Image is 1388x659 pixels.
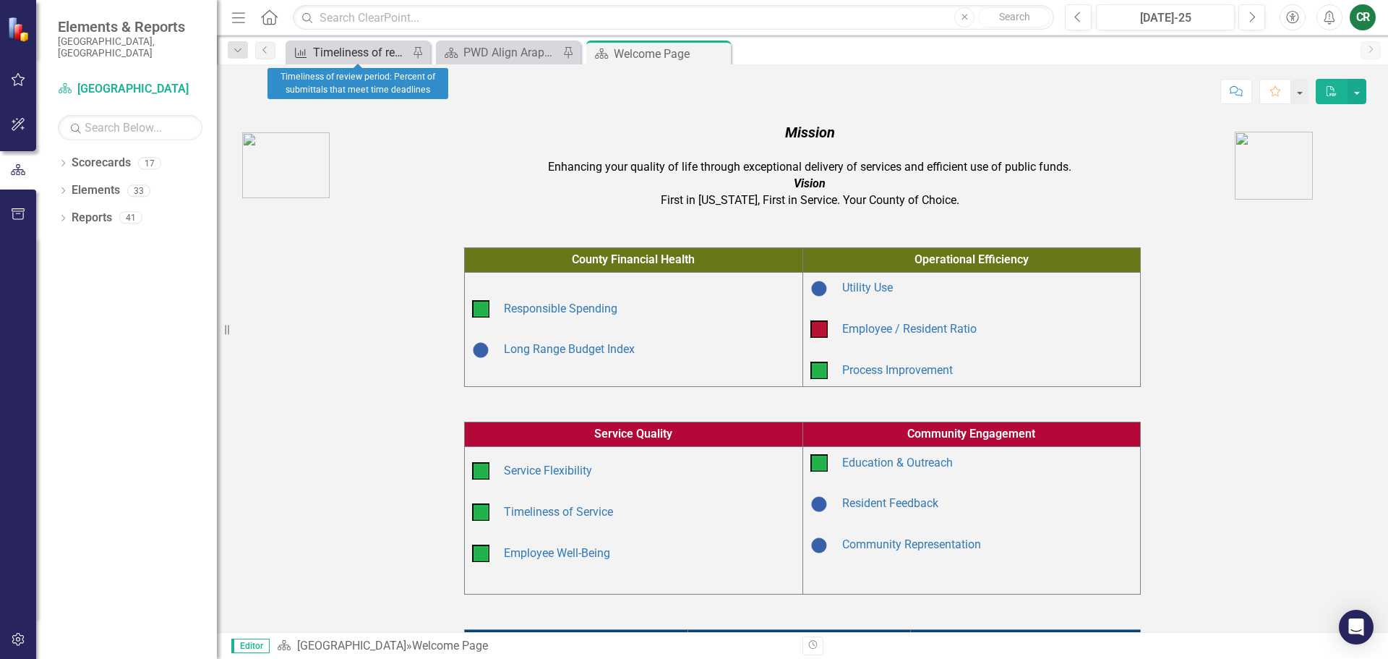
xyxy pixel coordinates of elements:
em: Mission [785,124,835,141]
div: 17 [138,157,161,169]
a: Elements [72,182,120,199]
div: 33 [127,184,150,197]
em: Vision [794,177,826,190]
div: Timeliness of review period: Percent of submittals that meet time deadlines [267,68,448,99]
span: County Financial Health [572,252,695,266]
a: Responsible Spending [504,302,617,315]
input: Search Below... [58,115,202,140]
div: 41 [119,212,142,224]
a: PWD Align Arapahoe Scorecard [440,43,559,61]
span: Community Engagement [907,427,1035,441]
a: Resident Feedback [842,496,938,510]
span: Editor [231,639,270,653]
div: Welcome Page [412,639,488,652]
div: [DATE]-25 [1101,9,1230,27]
img: Baselining [810,280,828,297]
img: Below Plan [810,320,828,338]
img: Baselining [810,537,828,554]
div: PWD Align Arapahoe Scorecard [463,43,559,61]
div: Timeliness of review period: Percent of submittals that meet time deadlines [313,43,408,61]
a: Service Flexibility [504,464,592,477]
img: On Target [472,300,489,318]
img: On Target [810,454,828,472]
div: Open Intercom Messenger [1339,610,1374,645]
img: On Target [810,362,828,379]
span: Elements & Reports [58,18,202,35]
img: ClearPoint Strategy [7,17,33,42]
a: Employee / Resident Ratio [842,322,977,336]
a: [GEOGRAPHIC_DATA] [58,81,202,98]
a: [GEOGRAPHIC_DATA] [297,639,406,652]
a: Process Improvement [842,363,953,377]
div: Welcome Page [614,45,727,63]
img: Baselining [472,341,489,359]
a: Long Range Budget Index [504,342,635,356]
img: AA%20logo.png [1235,132,1313,200]
span: Operational Efficiency [914,252,1029,266]
a: Education & Outreach [842,456,953,469]
a: Timeliness of Service [504,505,613,519]
td: Enhancing your quality of life through exceptional delivery of services and efficient use of publ... [389,119,1231,213]
a: Community Representation [842,537,981,551]
button: Search [978,7,1050,27]
img: On Target [472,545,489,562]
a: Utility Use [842,281,893,294]
div: » [277,638,792,655]
img: On Target [472,503,489,521]
a: Reports [72,210,112,226]
span: Search [999,11,1030,22]
img: AC_Logo.png [242,132,330,198]
button: [DATE]-25 [1096,4,1235,30]
img: On Target [472,462,489,480]
span: Service Quality [594,427,672,441]
small: [GEOGRAPHIC_DATA], [GEOGRAPHIC_DATA] [58,35,202,59]
a: Scorecards [72,155,131,171]
a: Timeliness of review period: Percent of submittals that meet time deadlines [289,43,408,61]
button: CR [1350,4,1376,30]
a: Employee Well-Being [504,546,610,560]
input: Search ClearPoint... [293,5,1054,30]
img: Baselining [810,496,828,513]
